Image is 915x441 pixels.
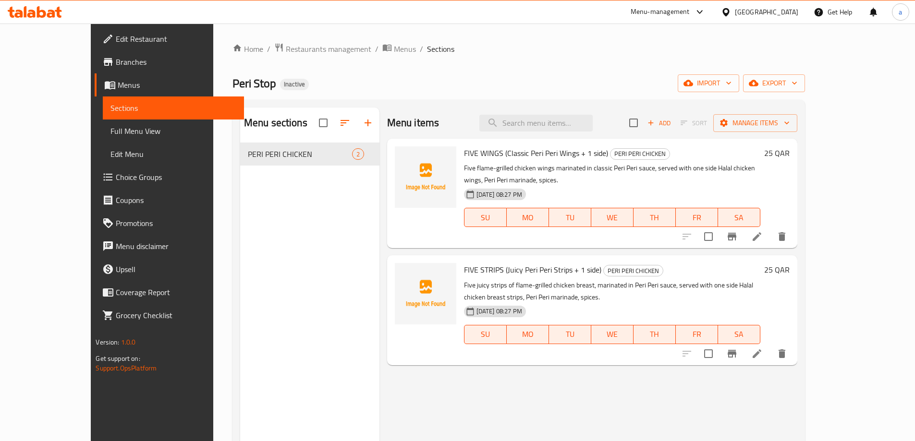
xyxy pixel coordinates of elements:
button: Branch-specific-item [720,342,744,365]
a: Promotions [95,212,244,235]
a: Branches [95,50,244,73]
nav: breadcrumb [232,43,805,55]
span: Promotions [116,217,236,229]
span: Version: [96,336,119,348]
span: Edit Restaurant [116,33,236,45]
span: PERI PERI CHICKEN [248,148,352,160]
span: Coverage Report [116,286,236,298]
span: Edit Menu [110,148,236,160]
div: Inactive [280,79,309,90]
span: Full Menu View [110,125,236,137]
a: Edit Restaurant [95,27,244,50]
button: TU [549,325,591,344]
a: Support.OpsPlatform [96,362,157,374]
button: SA [718,325,760,344]
button: FR [676,208,718,227]
button: import [678,74,739,92]
span: WE [595,211,630,225]
button: WE [591,325,634,344]
li: / [375,43,378,55]
div: PERI PERI CHICKEN [603,265,663,276]
a: Menus [382,43,416,55]
button: MO [507,325,549,344]
button: WE [591,208,634,227]
span: Select to update [698,344,719,364]
span: Choice Groups [116,171,236,183]
span: TH [637,211,672,225]
a: Edit Menu [103,143,244,166]
span: Restaurants management [286,43,371,55]
span: Menus [118,79,236,91]
span: Menus [394,43,416,55]
span: Add [646,118,672,129]
a: Full Menu View [103,119,244,143]
div: items [352,148,364,160]
button: TH [634,325,676,344]
span: Inactive [280,80,309,88]
a: Sections [103,96,244,119]
span: Branches [116,56,236,68]
div: [GEOGRAPHIC_DATA] [735,7,798,17]
span: WE [595,327,630,341]
button: MO [507,208,549,227]
span: PERI PERI CHICKEN [610,148,670,159]
span: SU [468,327,503,341]
a: Coverage Report [95,281,244,304]
span: Select section [623,113,644,133]
span: Sections [427,43,454,55]
a: Coupons [95,189,244,212]
span: MO [511,211,545,225]
button: Branch-specific-item [720,225,744,248]
span: SA [722,211,756,225]
span: Sections [110,102,236,114]
li: / [420,43,423,55]
span: Grocery Checklist [116,310,236,321]
span: export [751,77,797,89]
span: Menu disclaimer [116,240,236,252]
button: export [743,74,805,92]
a: Menus [95,73,244,96]
h6: 25 QAR [764,263,790,276]
span: Select to update [698,226,719,247]
button: delete [770,342,793,365]
img: FIVE STRIPS (Juicy Peri Peri Strips + 1 side) [395,263,456,324]
a: Home [232,43,263,55]
span: TH [637,327,672,341]
button: SA [718,208,760,227]
p: Five flame-grilled chicken wings marinated in classic Peri Peri sauce, served with one side Halal... [464,162,760,186]
span: 2 [353,150,364,159]
span: import [685,77,732,89]
span: Coupons [116,194,236,206]
div: PERI PERI CHICKEN [610,148,670,160]
h2: Menu sections [244,116,307,130]
span: PERI PERI CHICKEN [604,265,663,276]
a: Upsell [95,258,244,281]
span: [DATE] 08:27 PM [473,190,526,199]
span: FIVE STRIPS (Juicy Peri Peri Strips + 1 side) [464,262,601,277]
a: Grocery Checklist [95,304,244,327]
span: MO [511,327,545,341]
span: Manage items [721,117,790,129]
span: Add item [644,116,674,131]
button: TU [549,208,591,227]
button: delete [770,225,793,248]
span: FIVE WINGS (Classic Peri Peri Wings + 1 side) [464,146,608,160]
a: Edit menu item [751,348,763,359]
a: Menu disclaimer [95,235,244,258]
div: Menu-management [631,6,690,18]
button: SU [464,325,507,344]
nav: Menu sections [240,139,379,169]
span: SU [468,211,503,225]
span: TU [553,327,587,341]
h6: 25 QAR [764,146,790,160]
span: SA [722,327,756,341]
span: FR [680,211,714,225]
span: Get support on: [96,352,140,365]
span: TU [553,211,587,225]
span: [DATE] 08:27 PM [473,307,526,316]
div: PERI PERI CHICKEN2 [240,143,379,166]
img: FIVE WINGS (Classic Peri Peri Wings + 1 side) [395,146,456,208]
span: 1.0.0 [121,336,136,348]
a: Choice Groups [95,166,244,189]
